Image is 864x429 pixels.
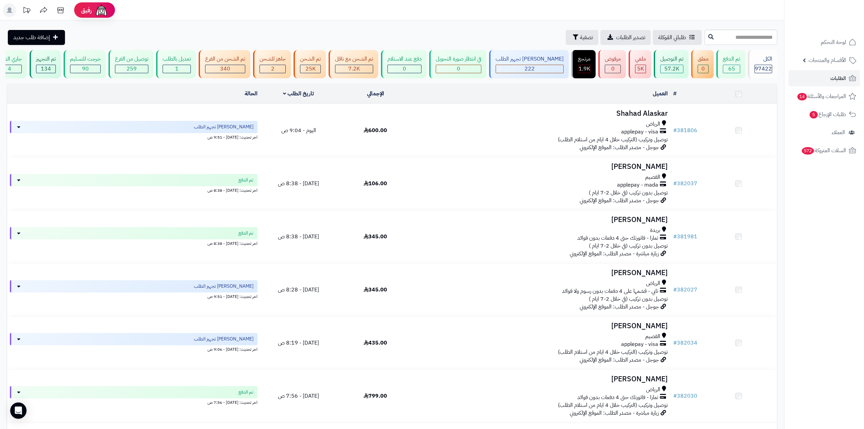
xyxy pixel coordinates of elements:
span: تمارا - فاتورتك حتى 4 دفعات بدون فوائد [577,394,658,401]
a: الحالة [245,90,257,98]
span: 340 [220,65,230,73]
span: 572 [802,147,814,155]
a: ملغي 5K [627,50,652,78]
a: لوحة التحكم [788,34,860,50]
div: خرجت للتسليم [70,55,101,63]
span: زيارة مباشرة - مصدر الطلب: الموقع الإلكتروني [570,250,659,258]
span: 345.00 [364,233,387,241]
span: تابي - قسّمها على 4 دفعات بدون رسوم ولا فوائد [562,287,658,295]
div: تم الشحن مع ناقل [335,55,373,63]
span: 0 [457,65,460,73]
div: تم الشحن من الفرع [205,55,245,63]
a: معلق 0 [690,50,715,78]
span: القصيم [645,173,660,181]
span: 97422 [755,65,772,73]
span: 1 [175,65,179,73]
div: جاهز للشحن [260,55,286,63]
span: applepay - visa [621,128,658,136]
span: توصيل وتركيب (التركيب خلال 4 ايام من استلام الطلب) [558,348,668,356]
a: طلبات الإرجاع5 [788,106,860,123]
span: # [673,392,677,400]
div: في انتظار صورة التحويل [436,55,481,63]
div: اخر تحديث: [DATE] - 8:38 ص [10,186,257,193]
a: العملاء [788,124,860,141]
a: #382037 [673,179,697,188]
a: المراجعات والأسئلة14 [788,88,860,105]
img: logo-2.png [818,18,858,33]
span: 435.00 [364,339,387,347]
span: 259 [127,65,137,73]
span: 0 [403,65,406,73]
span: تم الدفع [238,389,253,396]
span: 600.00 [364,126,387,134]
div: اخر تحديث: [DATE] - 9:06 ص [10,345,257,352]
span: 4 [8,65,11,73]
a: تم التوصيل 57.2K [652,50,690,78]
div: تم التجهيز [36,55,56,63]
span: اليوم - 9:04 ص [281,126,316,134]
span: تصدير الطلبات [616,33,645,42]
span: 5K [637,65,644,73]
a: خرجت للتسليم 90 [62,50,107,78]
span: 7.2K [348,65,360,73]
div: 0 [605,65,620,73]
div: 340 [205,65,245,73]
span: جوجل - مصدر الطلب: الموقع الإلكتروني [580,356,659,364]
div: اخر تحديث: [DATE] - 8:38 ص [10,239,257,247]
span: توصيل بدون تركيب (في خلال 2-7 ايام ) [589,189,668,197]
span: 2 [271,65,275,73]
span: # [673,179,677,188]
h3: [PERSON_NAME] [417,163,668,171]
span: [DATE] - 7:56 ص [278,392,319,400]
span: [DATE] - 8:19 ص [278,339,319,347]
h3: [PERSON_NAME] [417,216,668,224]
a: الإجمالي [367,90,384,98]
span: لوحة التحكم [821,37,846,47]
span: 106.00 [364,179,387,188]
h3: [PERSON_NAME] [417,322,668,330]
h3: [PERSON_NAME] [417,375,668,383]
a: # [673,90,677,98]
a: [PERSON_NAME] تجهيز الطلب 222 [488,50,570,78]
a: تاريخ الطلب [283,90,314,98]
span: العملاء [832,128,845,137]
span: تصفية [580,33,593,42]
div: 0 [698,65,708,73]
span: [DATE] - 8:28 ص [278,286,319,294]
a: تم الدفع 65 [715,50,747,78]
span: توصيل وتركيب (التركيب خلال 4 ايام من استلام الطلب) [558,136,668,144]
a: توصيل من الفرع 259 [107,50,155,78]
div: معلق [698,55,709,63]
span: تمارا - فاتورتك حتى 4 دفعات بدون فوائد [577,234,658,242]
span: الأقسام والمنتجات [809,55,846,65]
span: 222 [525,65,535,73]
span: الرياض [646,386,660,394]
a: #381806 [673,126,697,134]
a: في انتظار صورة التحويل 0 [428,50,488,78]
a: #381981 [673,233,697,241]
div: 1 [163,65,190,73]
span: إضافة طلب جديد [13,33,50,42]
span: 14 [797,93,807,100]
a: #382030 [673,392,697,400]
div: تم الشحن [300,55,321,63]
div: اخر تحديث: [DATE] - 9:51 ص [10,133,257,140]
span: الرياض [646,280,660,287]
div: 0 [436,65,481,73]
span: بريدة [650,226,660,234]
span: # [673,339,677,347]
span: 0 [701,65,705,73]
span: [PERSON_NAME] تجهيز الطلب [194,336,253,343]
span: الرياض [646,120,660,128]
span: تم الدفع [238,177,253,184]
div: تعديل بالطلب [163,55,191,63]
div: اخر تحديث: [DATE] - 9:51 ص [10,292,257,300]
div: تم التوصيل [660,55,683,63]
div: 7222 [335,65,373,73]
a: طلباتي المُوكلة [653,30,702,45]
span: طلباتي المُوكلة [658,33,686,42]
span: توصيل وتركيب (التركيب خلال 4 ايام من استلام الطلب) [558,401,668,409]
div: 134 [36,65,55,73]
span: [DATE] - 8:38 ص [278,233,319,241]
span: [DATE] - 8:38 ص [278,179,319,188]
